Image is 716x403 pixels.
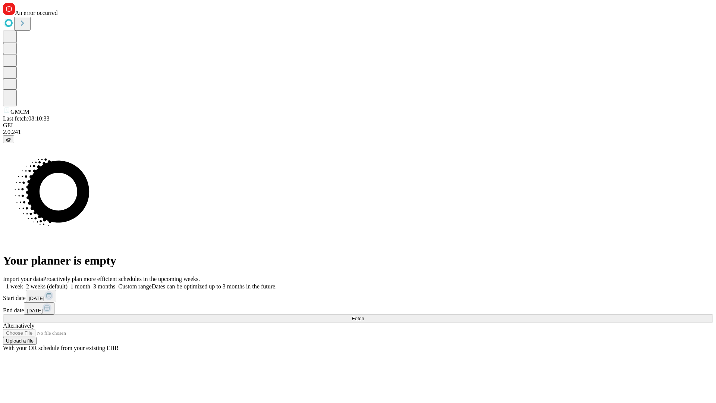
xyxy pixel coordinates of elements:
span: Dates can be optimized up to 3 months in the future. [152,283,277,290]
h1: Your planner is empty [3,254,713,268]
div: GEI [3,122,713,129]
div: 2.0.241 [3,129,713,135]
button: @ [3,135,14,143]
span: [DATE] [29,296,44,301]
span: 1 month [70,283,90,290]
span: 1 week [6,283,23,290]
span: 2 weeks (default) [26,283,67,290]
span: Custom range [118,283,151,290]
span: An error occurred [15,10,58,16]
button: [DATE] [24,302,54,315]
span: GMCM [10,109,29,115]
span: Fetch [352,316,364,321]
span: [DATE] [27,308,43,313]
span: Proactively plan more efficient schedules in the upcoming weeks. [43,276,200,282]
button: Upload a file [3,337,37,345]
span: With your OR schedule from your existing EHR [3,345,119,351]
button: [DATE] [26,290,56,302]
span: Import your data [3,276,43,282]
span: @ [6,137,11,142]
button: Fetch [3,315,713,322]
span: Last fetch: 08:10:33 [3,115,50,122]
div: Start date [3,290,713,302]
span: 3 months [93,283,115,290]
span: Alternatively [3,322,34,329]
div: End date [3,302,713,315]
